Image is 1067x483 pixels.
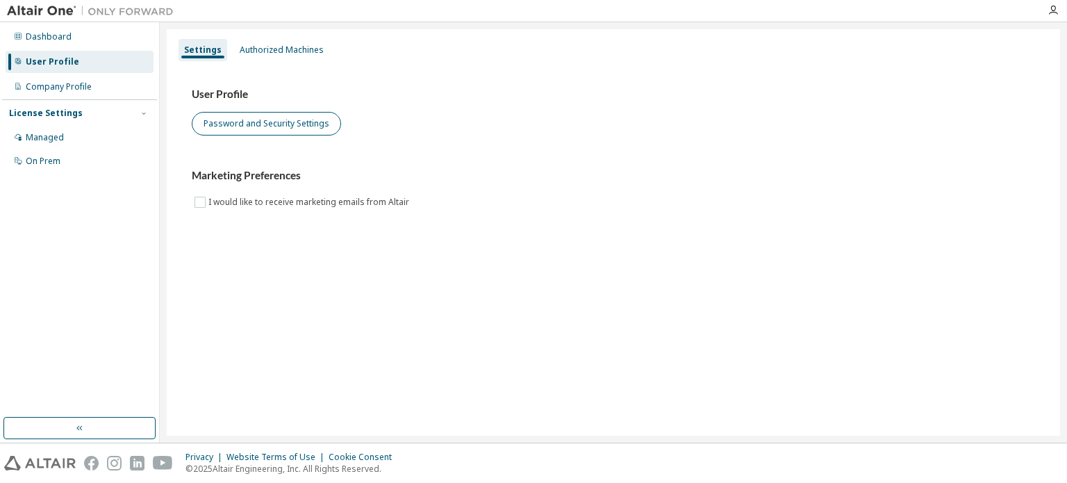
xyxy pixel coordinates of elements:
div: Cookie Consent [329,452,400,463]
h3: User Profile [192,88,1035,101]
div: Website Terms of Use [226,452,329,463]
p: © 2025 Altair Engineering, Inc. All Rights Reserved. [185,463,400,475]
div: Settings [184,44,222,56]
img: facebook.svg [84,456,99,470]
div: User Profile [26,56,79,67]
label: I would like to receive marketing emails from Altair [208,194,412,211]
img: Altair One [7,4,181,18]
button: Password and Security Settings [192,112,341,136]
div: License Settings [9,108,83,119]
div: Managed [26,132,64,143]
div: Privacy [185,452,226,463]
img: instagram.svg [107,456,122,470]
div: Dashboard [26,31,72,42]
div: On Prem [26,156,60,167]
h3: Marketing Preferences [192,169,1035,183]
div: Authorized Machines [240,44,324,56]
img: youtube.svg [153,456,173,470]
div: Company Profile [26,81,92,92]
img: linkedin.svg [130,456,144,470]
img: altair_logo.svg [4,456,76,470]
